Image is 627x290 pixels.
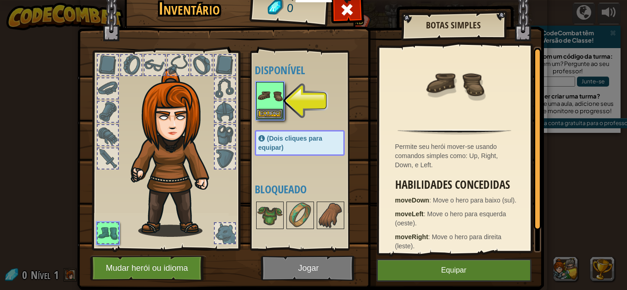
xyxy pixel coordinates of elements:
[257,109,283,119] button: Equipar
[255,183,363,195] h4: Bloqueado
[287,202,313,228] img: portrait.png
[257,83,283,109] img: portrait.png
[395,233,502,250] span: Move o hero para direita (leste).
[424,210,427,218] span: :
[410,20,497,30] h2: Botas Simples
[395,210,424,218] strong: moveLeft
[376,259,532,282] button: Equipar
[395,233,428,241] strong: moveRight
[258,135,323,151] span: (Dois cliques para equipar)
[429,197,433,204] span: :
[433,197,516,204] span: Move o hero para baixo (sul).
[397,129,511,135] img: hr.png
[257,202,283,228] img: portrait.png
[395,210,506,227] span: Move o hero para esquerda (oeste).
[127,68,225,237] img: hair_f2.png
[428,233,432,241] span: :
[318,202,343,228] img: portrait.png
[90,256,207,281] button: Mudar herói ou idioma
[425,54,484,113] img: portrait.png
[395,142,519,170] div: Permite seu herói mover-se usando comandos simples como: Up, Right, Down, e Left.
[395,179,519,191] h3: Habilidades Concedidas
[395,197,430,204] strong: moveDown
[255,64,363,76] h4: Disponível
